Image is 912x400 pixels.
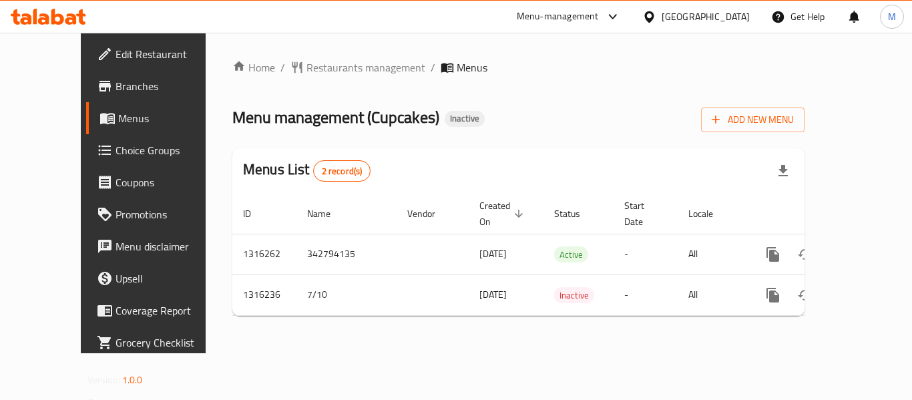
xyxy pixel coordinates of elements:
[86,102,233,134] a: Menus
[678,234,746,274] td: All
[746,194,896,234] th: Actions
[757,238,789,270] button: more
[479,198,527,230] span: Created On
[243,160,371,182] h2: Menus List
[86,70,233,102] a: Branches
[116,46,222,62] span: Edit Restaurant
[86,198,233,230] a: Promotions
[431,59,435,75] li: /
[678,274,746,315] td: All
[789,279,821,311] button: Change Status
[517,9,599,25] div: Menu-management
[306,59,425,75] span: Restaurants management
[116,142,222,158] span: Choice Groups
[232,194,896,316] table: enhanced table
[313,160,371,182] div: Total records count
[116,335,222,351] span: Grocery Checklist
[296,274,397,315] td: 7/10
[307,206,348,222] span: Name
[86,134,233,166] a: Choice Groups
[554,246,588,262] div: Active
[554,247,588,262] span: Active
[554,288,594,303] span: Inactive
[554,287,594,303] div: Inactive
[87,371,120,389] span: Version:
[232,102,439,132] span: Menu management ( Cupcakes )
[86,38,233,70] a: Edit Restaurant
[614,274,678,315] td: -
[232,59,805,75] nav: breadcrumb
[888,9,896,24] span: M
[457,59,487,75] span: Menus
[232,274,296,315] td: 1316236
[116,78,222,94] span: Branches
[116,174,222,190] span: Coupons
[296,234,397,274] td: 342794135
[118,110,222,126] span: Menus
[662,9,750,24] div: [GEOGRAPHIC_DATA]
[116,238,222,254] span: Menu disclaimer
[614,234,678,274] td: -
[116,206,222,222] span: Promotions
[86,166,233,198] a: Coupons
[280,59,285,75] li: /
[479,286,507,303] span: [DATE]
[757,279,789,311] button: more
[554,206,598,222] span: Status
[314,165,371,178] span: 2 record(s)
[86,327,233,359] a: Grocery Checklist
[445,111,485,127] div: Inactive
[86,294,233,327] a: Coverage Report
[789,238,821,270] button: Change Status
[290,59,425,75] a: Restaurants management
[701,108,805,132] button: Add New Menu
[624,198,662,230] span: Start Date
[445,113,485,124] span: Inactive
[122,371,143,389] span: 1.0.0
[116,270,222,286] span: Upsell
[688,206,730,222] span: Locale
[232,234,296,274] td: 1316262
[479,245,507,262] span: [DATE]
[116,303,222,319] span: Coverage Report
[243,206,268,222] span: ID
[767,155,799,187] div: Export file
[712,112,794,128] span: Add New Menu
[86,230,233,262] a: Menu disclaimer
[86,262,233,294] a: Upsell
[407,206,453,222] span: Vendor
[232,59,275,75] a: Home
